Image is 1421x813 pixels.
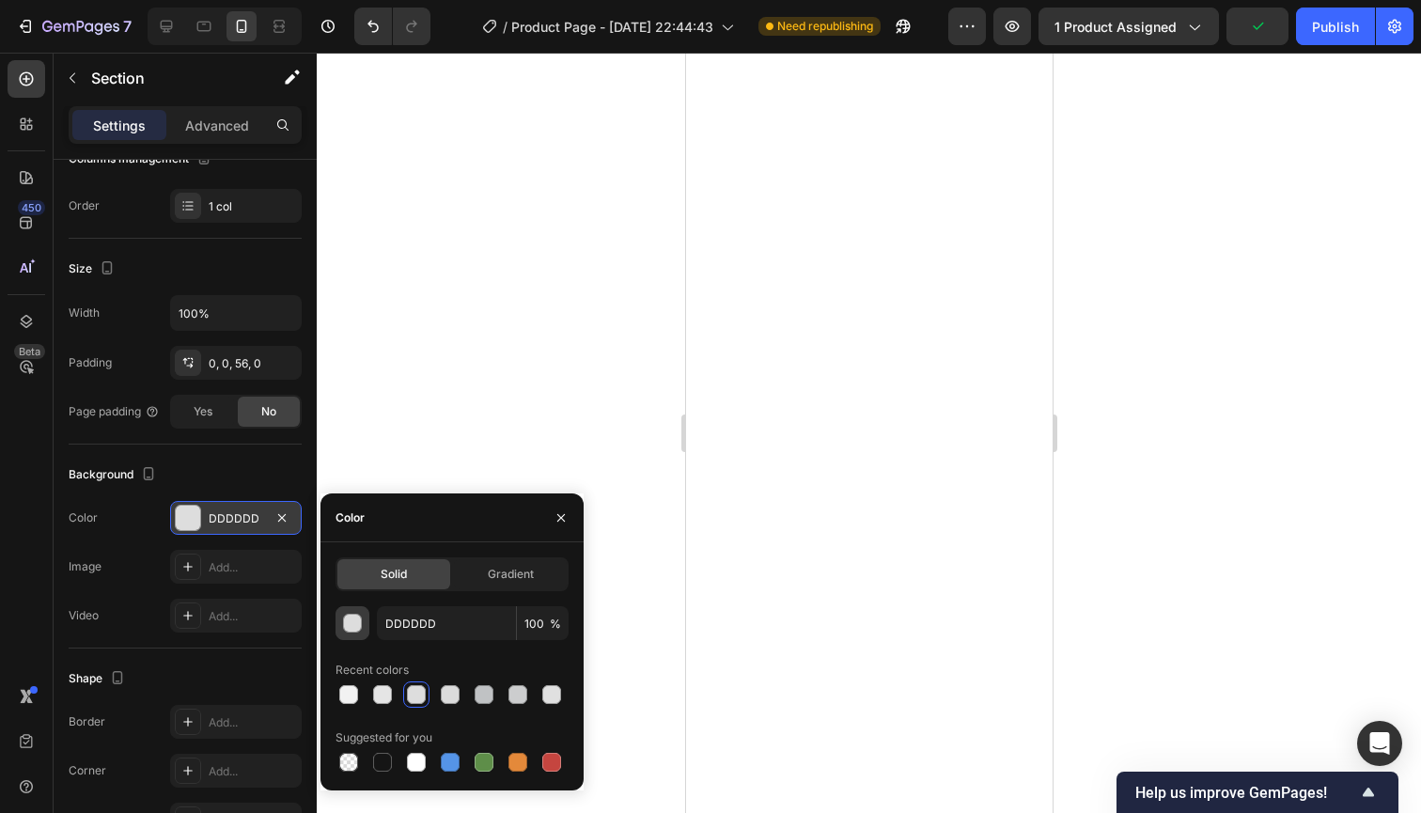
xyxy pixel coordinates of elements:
div: Undo/Redo [354,8,430,45]
div: Add... [209,763,297,780]
span: Product Page - [DATE] 22:44:43 [511,17,713,37]
div: Padding [69,354,112,371]
p: Section [91,67,245,89]
div: DDDDDD [209,510,263,527]
button: 7 [8,8,140,45]
div: Color [336,509,365,526]
div: Width [69,305,100,321]
div: 1 col [209,198,297,215]
div: Background [69,462,160,488]
div: Beta [14,344,45,359]
span: No [261,403,276,420]
span: Help us improve GemPages! [1135,784,1357,802]
p: Settings [93,116,146,135]
p: Advanced [185,116,249,135]
button: Show survey - Help us improve GemPages! [1135,781,1380,804]
span: Yes [194,403,212,420]
div: Publish [1312,17,1359,37]
div: Color [69,509,98,526]
p: 7 [123,15,132,38]
div: 0, 0, 56, 0 [209,355,297,372]
button: 1 product assigned [1038,8,1219,45]
span: Solid [381,566,407,583]
div: Open Intercom Messenger [1357,721,1402,766]
div: Video [69,607,99,624]
span: 1 product assigned [1054,17,1177,37]
div: Border [69,713,105,730]
div: Order [69,197,100,214]
iframe: Design area [686,53,1053,813]
div: Recent colors [336,662,409,679]
div: Image [69,558,101,575]
button: Publish [1296,8,1375,45]
span: % [550,616,561,633]
div: Corner [69,762,106,779]
span: Gradient [488,566,534,583]
span: Need republishing [777,18,873,35]
div: Size [69,257,118,282]
div: Suggested for you [336,729,432,746]
div: Shape [69,666,129,692]
span: / [503,17,507,37]
input: Auto [171,296,301,330]
div: Add... [209,559,297,576]
input: Eg: FFFFFF [377,606,516,640]
div: Add... [209,608,297,625]
div: Page padding [69,403,160,420]
div: Add... [209,714,297,731]
div: 450 [18,200,45,215]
